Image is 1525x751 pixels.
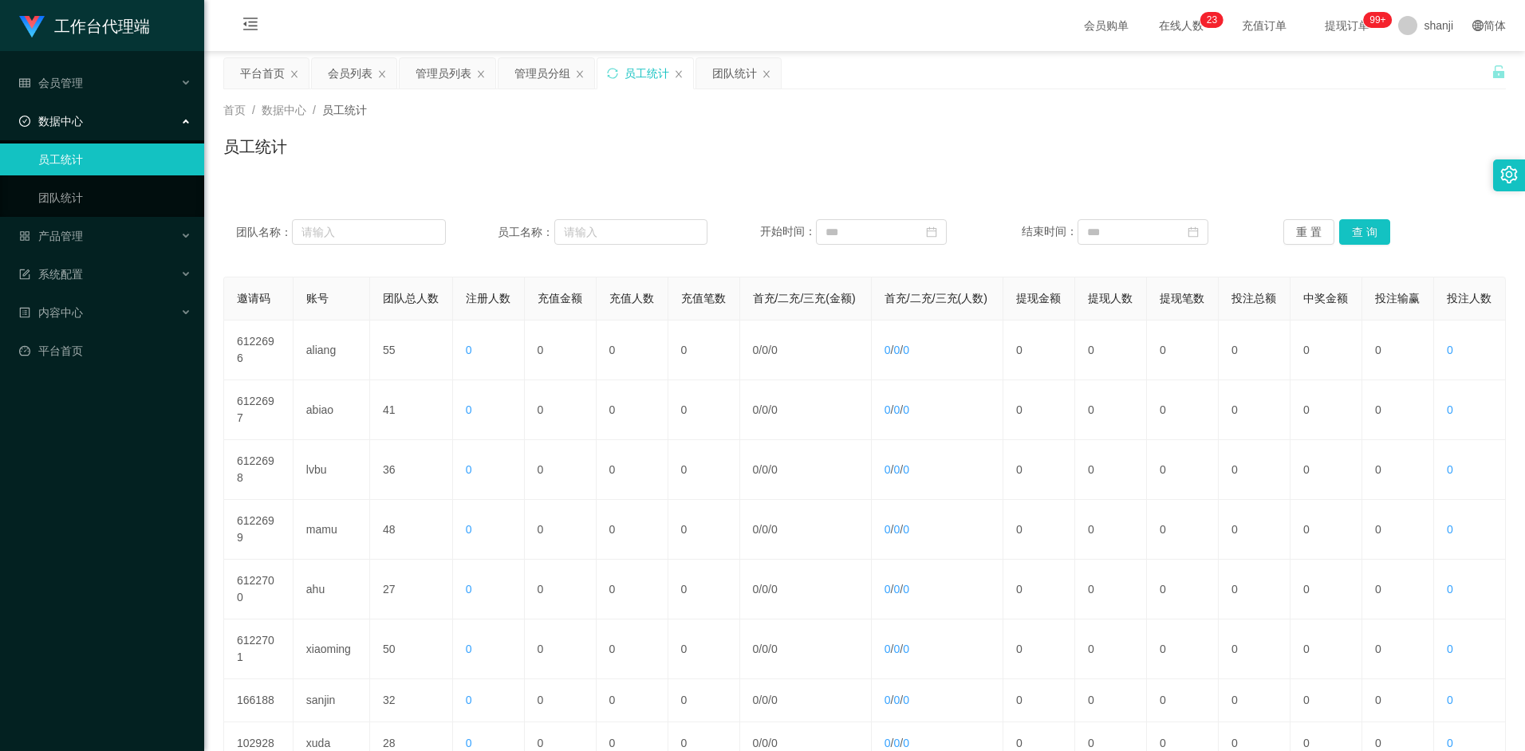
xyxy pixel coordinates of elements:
[1207,12,1212,28] p: 2
[575,69,585,79] i: 图标: close
[1291,560,1362,619] td: 0
[1075,560,1147,619] td: 0
[1022,225,1078,238] span: 结束时间：
[1291,320,1362,380] td: 0
[236,224,292,241] span: 团队名称：
[1003,500,1075,560] td: 0
[668,560,740,619] td: 0
[771,694,778,706] span: 0
[885,737,891,749] span: 0
[466,403,472,416] span: 0
[1447,292,1492,305] span: 投注人数
[1147,560,1219,619] td: 0
[416,58,471,88] div: 管理员列表
[753,463,759,476] span: 0
[625,58,669,88] div: 员工统计
[38,144,191,175] a: 员工统计
[1447,694,1453,706] span: 0
[1447,737,1453,749] span: 0
[1362,380,1434,440] td: 0
[903,523,909,536] span: 0
[597,320,668,380] td: 0
[224,679,294,722] td: 166188
[894,737,900,749] span: 0
[894,694,900,706] span: 0
[290,69,299,79] i: 图标: close
[740,380,872,440] td: / /
[771,463,778,476] span: 0
[294,500,370,560] td: mamu
[525,500,597,560] td: 0
[223,1,278,52] i: 图标: menu-fold
[38,182,191,214] a: 团队统计
[313,104,316,116] span: /
[370,500,453,560] td: 48
[262,104,306,116] span: 数据中心
[538,292,582,305] span: 充值金额
[597,440,668,500] td: 0
[1075,619,1147,679] td: 0
[1317,20,1377,31] span: 提现订单
[872,320,1003,380] td: / /
[1362,320,1434,380] td: 0
[1003,320,1075,380] td: 0
[370,560,453,619] td: 27
[762,694,768,706] span: 0
[224,440,294,500] td: 6122698
[466,737,472,749] span: 0
[668,500,740,560] td: 0
[1003,380,1075,440] td: 0
[753,344,759,356] span: 0
[872,380,1003,440] td: / /
[1219,560,1291,619] td: 0
[525,560,597,619] td: 0
[1219,440,1291,500] td: 0
[872,440,1003,500] td: / /
[1219,619,1291,679] td: 0
[370,380,453,440] td: 41
[224,380,294,440] td: 6122697
[1016,292,1061,305] span: 提现金额
[1188,226,1199,238] i: 图标: calendar
[328,58,372,88] div: 会员列表
[1147,679,1219,722] td: 0
[894,344,900,356] span: 0
[525,380,597,440] td: 0
[322,104,367,116] span: 员工统计
[292,219,445,245] input: 请输入
[760,225,816,238] span: 开始时间：
[885,292,987,305] span: 首充/二充/三充(人数)
[466,643,472,655] span: 0
[885,583,891,596] span: 0
[903,403,909,416] span: 0
[466,344,472,356] span: 0
[1362,500,1434,560] td: 0
[894,523,900,536] span: 0
[466,694,472,706] span: 0
[668,619,740,679] td: 0
[597,500,668,560] td: 0
[1219,500,1291,560] td: 0
[498,224,554,241] span: 员工名称：
[1075,440,1147,500] td: 0
[872,560,1003,619] td: / /
[19,335,191,367] a: 图标: dashboard平台首页
[224,500,294,560] td: 6122699
[306,292,329,305] span: 账号
[370,679,453,722] td: 32
[19,116,30,127] i: 图标: check-circle-o
[466,463,472,476] span: 0
[466,292,510,305] span: 注册人数
[1147,500,1219,560] td: 0
[1003,560,1075,619] td: 0
[668,320,740,380] td: 0
[1003,679,1075,722] td: 0
[1003,440,1075,500] td: 0
[1291,679,1362,722] td: 0
[1075,679,1147,722] td: 0
[1151,20,1212,31] span: 在线人数
[237,292,270,305] span: 邀请码
[1291,440,1362,500] td: 0
[1447,403,1453,416] span: 0
[1339,219,1390,245] button: 查 询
